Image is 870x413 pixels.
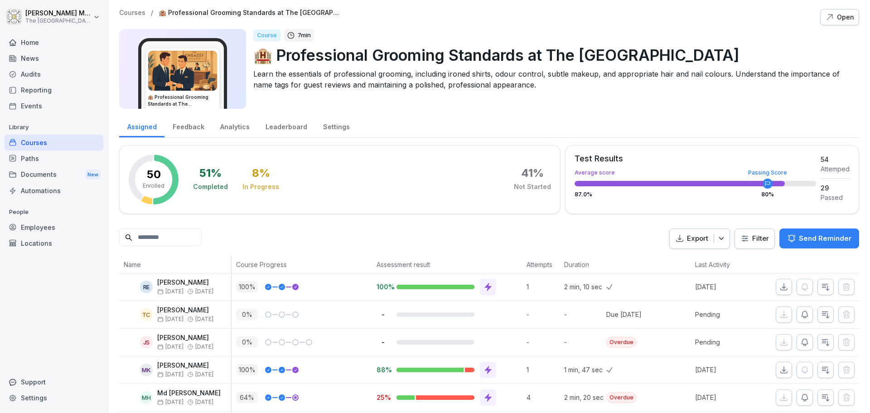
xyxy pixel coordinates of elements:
p: 🏨 Professional Grooming Standards at The [GEOGRAPHIC_DATA] [253,44,852,67]
p: Library [5,120,103,135]
div: Reporting [5,82,103,98]
p: [DATE] [695,365,761,374]
p: 0 % [236,309,258,320]
p: [PERSON_NAME] [157,362,213,369]
a: Events [5,98,103,114]
div: Due [DATE] [606,310,642,319]
div: New [85,170,101,180]
p: 100 % [236,364,258,375]
div: Course [253,29,280,41]
a: 🏨 Professional Grooming Standards at The [GEOGRAPHIC_DATA] [159,9,340,17]
a: Leaderboard [257,114,315,137]
p: 50 [147,169,161,180]
p: Export [687,233,708,244]
a: Settings [315,114,358,137]
div: 29 [821,183,850,193]
a: Assigned [119,114,164,137]
div: Completed [193,182,228,191]
a: Courses [5,135,103,151]
p: [PERSON_NAME] [157,306,213,314]
div: Overdue [606,392,637,403]
p: 25% [377,393,389,402]
p: 1 [527,365,560,374]
p: / [151,9,153,17]
p: 2 min, 10 sec [564,282,606,292]
div: TC [140,308,153,321]
p: The [GEOGRAPHIC_DATA] [25,18,92,24]
p: Last Activity [695,260,756,269]
button: Open [820,9,859,25]
a: Audits [5,66,103,82]
span: [DATE] [195,371,213,378]
a: Settings [5,390,103,406]
p: [PERSON_NAME] [157,279,213,287]
div: MK [140,364,153,376]
span: [DATE] [195,316,213,322]
p: 100% [377,282,389,291]
span: [DATE] [157,399,184,405]
div: Average score [575,170,816,175]
p: 64 % [236,392,258,403]
p: Send Reminder [799,233,851,243]
p: Attempts [527,260,555,269]
a: Analytics [212,114,257,137]
div: MH [140,391,153,404]
span: [DATE] [195,344,213,350]
img: swi80ig3daptllz6mysa1yr5.png [148,51,217,91]
div: Test Results [575,155,816,163]
a: News [5,50,103,66]
p: Pending [695,310,761,319]
p: Duration [564,260,602,269]
p: - [377,338,389,346]
p: 88% [377,365,389,374]
a: Home [5,34,103,50]
p: People [5,205,103,219]
p: 0 % [236,336,258,348]
a: Employees [5,219,103,235]
a: DocumentsNew [5,166,103,183]
p: Name [124,260,227,269]
p: 2 min, 20 sec [564,393,606,402]
a: Feedback [164,114,212,137]
span: [DATE] [157,316,184,322]
div: 51 % [199,168,222,179]
div: Not Started [514,182,551,191]
button: Filter [735,229,774,248]
span: [DATE] [195,399,213,405]
h3: 🏨 Professional Grooming Standards at The [GEOGRAPHIC_DATA] [148,94,217,107]
p: 7 min [298,31,311,40]
div: 87.0 % [575,192,816,197]
div: Locations [5,235,103,251]
div: Passed [821,193,850,202]
div: Filter [740,234,769,243]
div: Open [825,12,854,22]
div: Documents [5,166,103,183]
span: [DATE] [195,288,213,295]
div: Support [5,374,103,390]
div: 80 % [761,192,774,197]
p: - [564,310,606,319]
span: [DATE] [157,288,184,295]
a: Paths [5,151,103,166]
p: Courses [119,9,145,17]
p: [PERSON_NAME] [157,334,213,342]
p: Learn the essentials of professional grooming, including ironed shirts, odour control, subtle mak... [253,68,852,90]
p: [PERSON_NAME] Muzyka [25,10,92,17]
p: - [377,310,389,319]
div: Overdue [606,337,637,348]
p: Enrolled [143,182,164,190]
p: Assessment result [377,260,517,269]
